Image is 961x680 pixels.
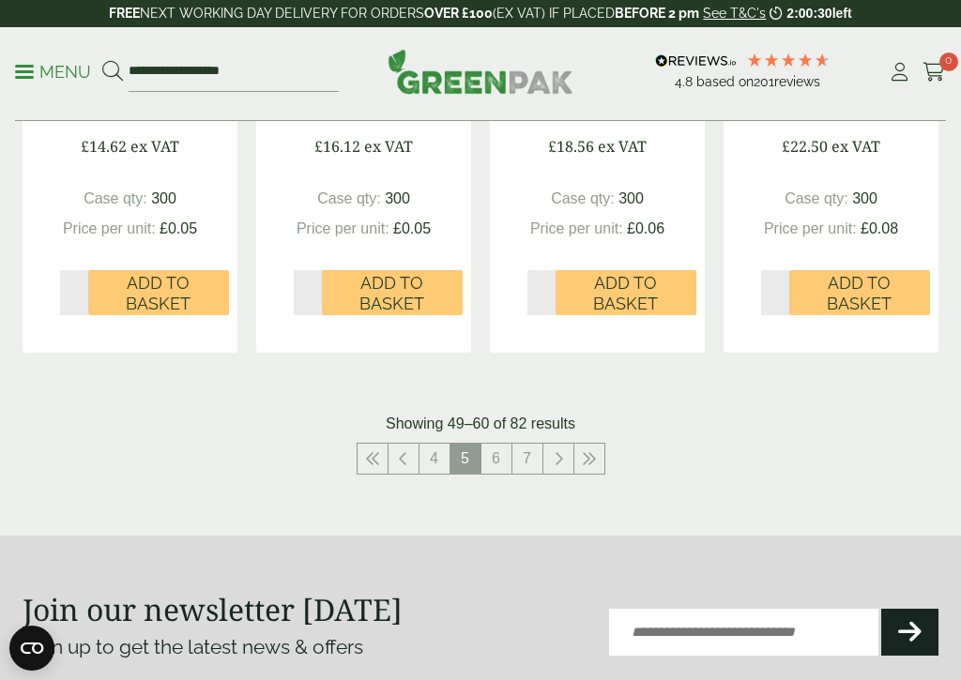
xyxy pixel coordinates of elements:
[675,74,696,89] span: 4.8
[450,444,480,474] span: 5
[81,136,127,157] span: £14.62
[789,270,930,315] button: Add to Basket
[314,136,360,157] span: £16.12
[556,270,696,315] button: Add to Basket
[618,190,644,206] span: 300
[923,63,946,82] i: Cart
[627,220,664,236] span: £0.06
[317,190,381,206] span: Case qty:
[578,63,647,122] span: inc VAT
[15,61,91,80] a: Menu
[364,136,413,157] span: ex VAT
[786,6,831,21] span: 2:00:30
[386,413,575,435] p: Showing 49–60 of 82 results
[63,220,156,236] span: Price per unit:
[23,632,435,662] p: Sign up to get the latest news & offers
[785,190,848,206] span: Case qty:
[802,273,917,313] span: Add to Basket
[861,220,898,236] span: £0.08
[939,53,958,71] span: 0
[23,589,403,629] strong: Join our newsletter [DATE]
[84,190,147,206] span: Case qty:
[130,136,179,157] span: ex VAT
[703,6,766,21] a: See T&C's
[615,6,699,21] strong: BEFORE 2 pm
[15,61,91,83] p: Menu
[831,136,880,157] span: ex VAT
[852,190,877,206] span: 300
[385,190,410,206] span: 300
[746,52,831,68] div: 4.79 Stars
[923,58,946,86] a: 0
[335,273,450,313] span: Add to Basket
[774,74,820,89] span: reviews
[569,273,683,313] span: Add to Basket
[322,270,463,315] button: Add to Basket
[111,63,179,122] span: inc VAT
[109,6,140,21] strong: FREE
[655,54,737,68] img: REVIEWS.io
[832,6,852,21] span: left
[696,74,754,89] span: Based on
[88,270,229,315] button: Add to Basket
[530,220,623,236] span: Price per unit:
[101,273,216,313] span: Add to Basket
[424,6,493,21] strong: OVER £100
[551,190,615,206] span: Case qty:
[344,63,413,122] span: inc VAT
[297,220,389,236] span: Price per unit:
[812,63,880,122] span: inc VAT
[782,136,828,157] span: £22.50
[512,444,542,474] a: 7
[388,49,573,94] img: GreenPak Supplies
[160,220,197,236] span: £0.05
[481,444,511,474] a: 6
[764,220,857,236] span: Price per unit:
[419,444,450,474] a: 4
[754,74,774,89] span: 201
[888,63,911,82] i: My Account
[151,190,176,206] span: 300
[598,136,647,157] span: ex VAT
[548,136,594,157] span: £18.56
[393,220,431,236] span: £0.05
[9,626,54,671] button: Open CMP widget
